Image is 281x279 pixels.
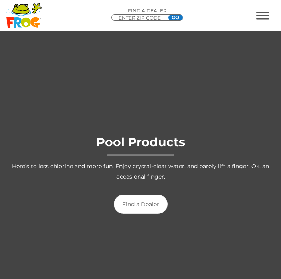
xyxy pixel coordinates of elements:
[114,195,168,214] a: Find a Dealer
[118,15,166,21] input: Zip Code Form
[111,7,183,14] p: Find A Dealer
[12,136,269,156] h1: Pool Products
[168,15,183,20] input: GO
[256,12,269,19] button: MENU
[12,161,269,182] p: Here’s to less chlorine and more fun. Enjoy crystal-clear water, and barely lift a finger. Ok, an...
